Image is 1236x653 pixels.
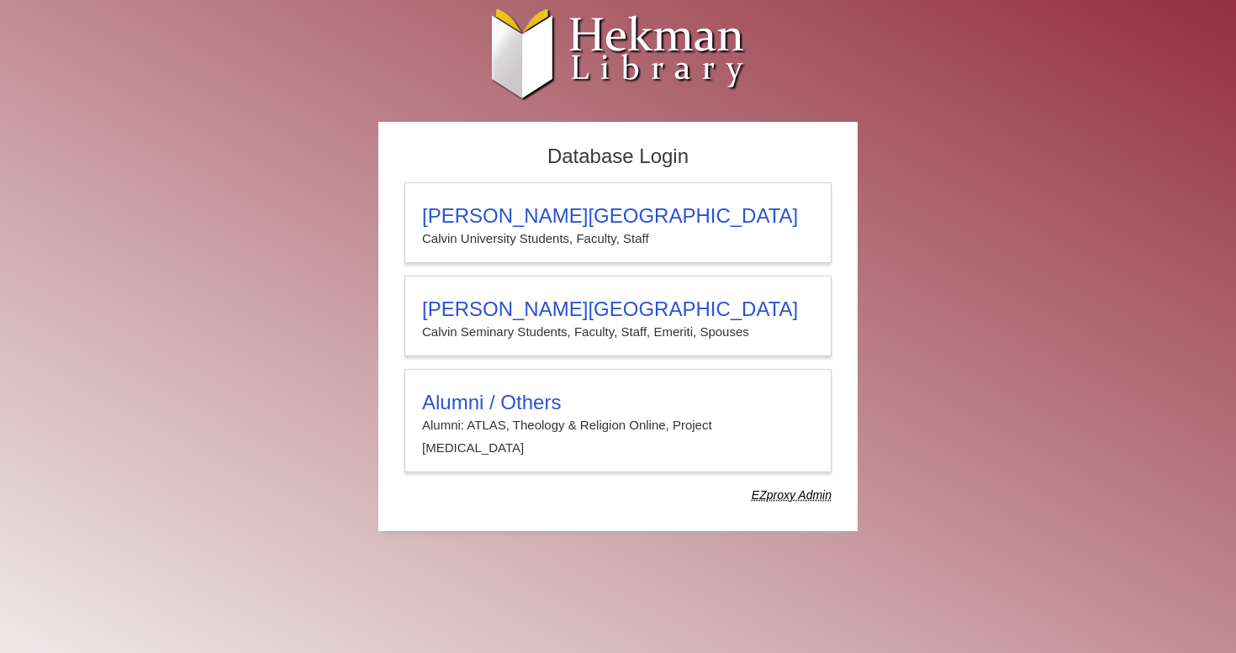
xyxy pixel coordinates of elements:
[422,391,814,459] summary: Alumni / OthersAlumni: ATLAS, Theology & Religion Online, Project [MEDICAL_DATA]
[422,204,814,228] h3: [PERSON_NAME][GEOGRAPHIC_DATA]
[422,228,814,250] p: Calvin University Students, Faculty, Staff
[396,140,840,174] h2: Database Login
[404,182,832,263] a: [PERSON_NAME][GEOGRAPHIC_DATA]Calvin University Students, Faculty, Staff
[752,488,832,502] dfn: Use Alumni login
[422,321,814,343] p: Calvin Seminary Students, Faculty, Staff, Emeriti, Spouses
[404,276,832,356] a: [PERSON_NAME][GEOGRAPHIC_DATA]Calvin Seminary Students, Faculty, Staff, Emeriti, Spouses
[422,391,814,414] h3: Alumni / Others
[422,414,814,459] p: Alumni: ATLAS, Theology & Religion Online, Project [MEDICAL_DATA]
[422,298,814,321] h3: [PERSON_NAME][GEOGRAPHIC_DATA]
